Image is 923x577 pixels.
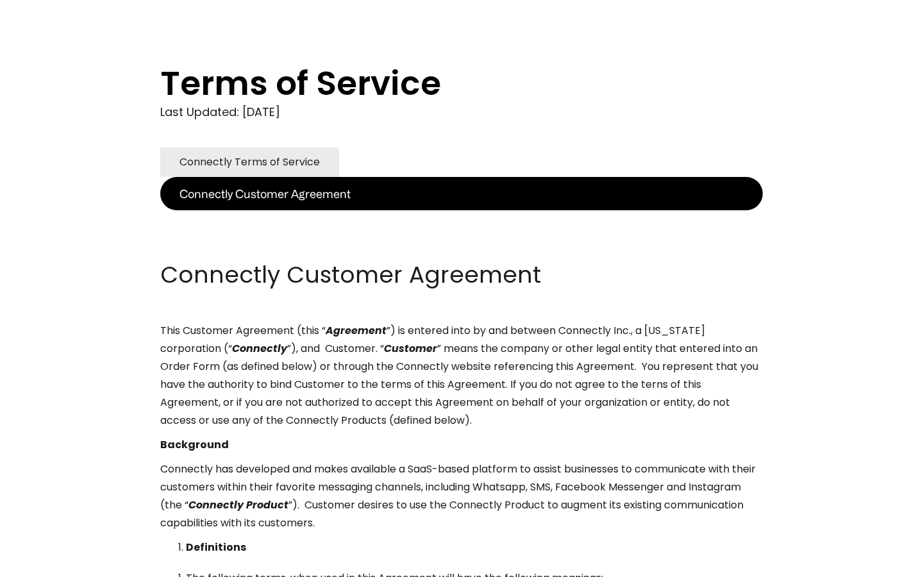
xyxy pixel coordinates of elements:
[160,460,763,532] p: Connectly has developed and makes available a SaaS-based platform to assist businesses to communi...
[160,322,763,430] p: This Customer Agreement (this “ ”) is entered into by and between Connectly Inc., a [US_STATE] co...
[26,555,77,573] ul: Language list
[188,498,288,512] em: Connectly Product
[232,341,287,356] em: Connectly
[160,259,763,291] h2: Connectly Customer Agreement
[179,153,320,171] div: Connectly Terms of Service
[160,235,763,253] p: ‍
[326,323,387,338] em: Agreement
[160,210,763,228] p: ‍
[186,540,246,555] strong: Definitions
[160,103,763,122] div: Last Updated: [DATE]
[384,341,437,356] em: Customer
[160,437,229,452] strong: Background
[13,553,77,573] aside: Language selected: English
[179,185,351,203] div: Connectly Customer Agreement
[160,64,711,103] h1: Terms of Service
